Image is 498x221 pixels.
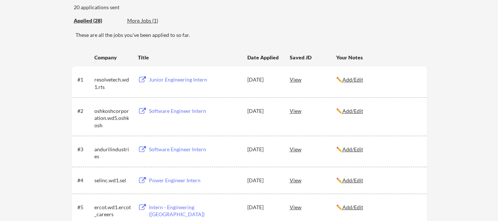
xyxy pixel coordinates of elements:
div: Applied (28) [74,17,122,24]
div: Your Notes [336,54,420,61]
div: More Jobs (1) [127,17,181,24]
div: resolvetech.wd1.rts [94,76,131,90]
u: Add/Edit [342,108,363,114]
div: oshkoshcorporation.wd5.oshkosh [94,107,131,129]
u: Add/Edit [342,76,363,83]
div: View [290,142,336,156]
div: ✏️ [336,76,420,83]
div: [DATE] [247,146,280,153]
div: Saved JD [290,51,336,64]
div: #2 [77,107,92,115]
div: Junior Engineering Intern [149,76,240,83]
div: ✏️ [336,146,420,153]
div: View [290,200,336,214]
div: Software Engineer Intern [149,146,240,153]
u: Add/Edit [342,204,363,210]
div: #3 [77,146,92,153]
div: View [290,73,336,86]
div: View [290,104,336,117]
div: ✏️ [336,107,420,115]
div: #1 [77,76,92,83]
div: These are job applications we think you'd be a good fit for, but couldn't apply you to automatica... [127,17,181,25]
div: These are all the jobs you've been applied to so far. [76,31,427,39]
div: andurilindustries [94,146,131,160]
div: View [290,173,336,187]
div: [DATE] [247,107,280,115]
u: Add/Edit [342,177,363,183]
div: Date Applied [247,54,280,61]
div: Software Engineer Intern [149,107,240,115]
div: selinc.wd1.sel [94,177,131,184]
div: 20 applications sent [74,4,216,11]
div: Company [94,54,131,61]
div: ✏️ [336,177,420,184]
div: [DATE] [247,177,280,184]
div: [DATE] [247,204,280,211]
u: Add/Edit [342,146,363,152]
div: These are all the jobs you've been applied to so far. [74,17,122,25]
div: Title [138,54,240,61]
div: Power Engineer Intern [149,177,240,184]
div: #5 [77,204,92,211]
div: [DATE] [247,76,280,83]
div: #4 [77,177,92,184]
div: ✏️ [336,204,420,211]
div: ercot.wd1.ercot_careers [94,204,131,218]
div: Intern - Engineering ([GEOGRAPHIC_DATA]) [149,204,240,218]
